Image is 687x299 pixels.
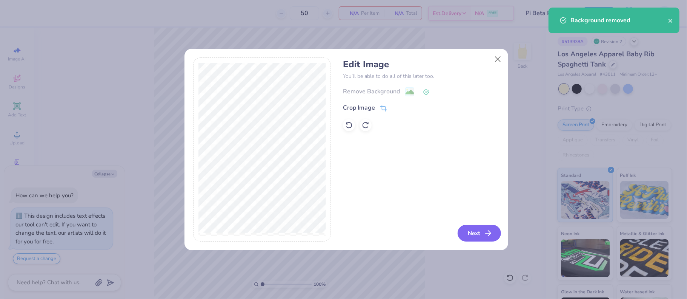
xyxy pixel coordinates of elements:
button: close [668,16,673,25]
h4: Edit Image [343,59,499,70]
button: Close [491,52,505,67]
div: Crop Image [343,103,375,112]
p: You’ll be able to do all of this later too. [343,72,499,80]
div: Background removed [570,16,668,25]
button: Next [458,225,501,242]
